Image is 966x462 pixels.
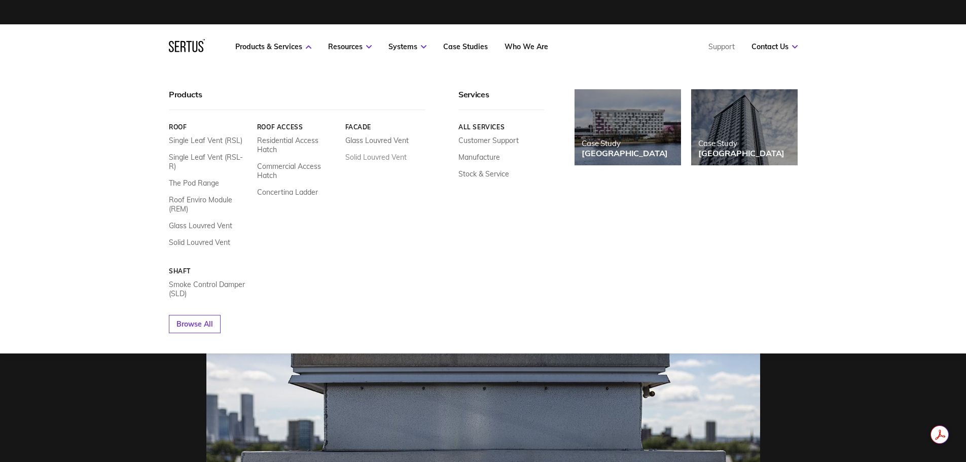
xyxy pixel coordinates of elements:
a: Case Studies [443,42,488,51]
a: Roof Enviro Module (REM) [169,195,249,214]
a: Contact Us [752,42,798,51]
a: Shaft [169,267,249,275]
a: Single Leaf Vent (RSL) [169,136,242,145]
a: Residential Access Hatch [257,136,337,154]
a: Roof [169,123,249,131]
div: Services [458,89,544,110]
a: Resources [328,42,372,51]
a: Browse All [169,315,221,333]
a: Solid Louvred Vent [169,238,230,247]
a: Who We Are [505,42,548,51]
a: Systems [388,42,426,51]
a: Roof Access [257,123,337,131]
a: Glass Louvred Vent [345,136,408,145]
div: [GEOGRAPHIC_DATA] [582,148,668,158]
a: All services [458,123,544,131]
a: Products & Services [235,42,311,51]
a: Smoke Control Damper (SLD) [169,280,249,298]
a: Case Study[GEOGRAPHIC_DATA] [691,89,798,165]
a: Concertina Ladder [257,188,317,197]
a: Case Study[GEOGRAPHIC_DATA] [575,89,681,165]
div: Case Study [582,138,668,148]
a: Stock & Service [458,169,509,179]
div: Products [169,89,425,110]
div: Case Study [698,138,784,148]
a: Commercial Access Hatch [257,162,337,180]
div: [GEOGRAPHIC_DATA] [698,148,784,158]
a: Support [708,42,735,51]
a: Single Leaf Vent (RSL-R) [169,153,249,171]
a: Solid Louvred Vent [345,153,406,162]
a: The Pod Range [169,179,219,188]
a: Glass Louvred Vent [169,221,232,230]
a: Facade [345,123,425,131]
a: Customer Support [458,136,519,145]
a: Manufacture [458,153,500,162]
